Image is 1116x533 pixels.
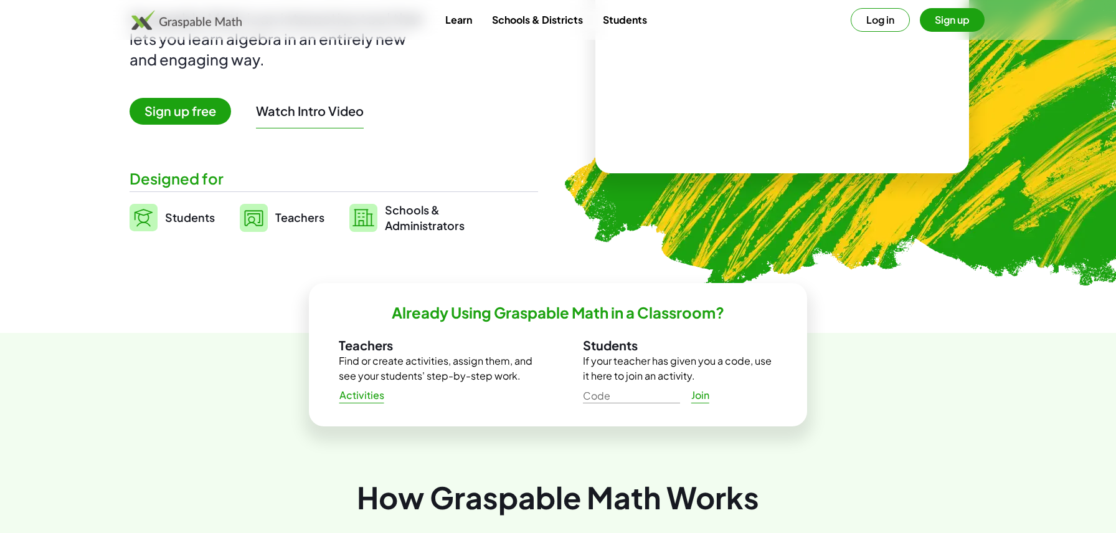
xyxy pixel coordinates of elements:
span: Activities [339,389,384,402]
h3: Students [583,337,777,353]
p: Find or create activities, assign them, and see your students' step-by-step work. [339,353,533,383]
img: svg%3e [130,204,158,231]
a: Students [593,8,657,31]
button: Sign up [920,8,985,32]
video: What is this? This is dynamic math notation. Dynamic math notation plays a central role in how Gr... [689,17,876,110]
h3: Teachers [339,337,533,353]
button: Log in [851,8,910,32]
span: Sign up free [130,98,231,125]
a: Schools & Districts [482,8,593,31]
span: Join [691,389,709,402]
div: Designed for [130,168,538,189]
p: If your teacher has given you a code, use it here to join an activity. [583,353,777,383]
a: Learn [435,8,482,31]
img: svg%3e [240,204,268,232]
span: Students [165,210,215,224]
a: Join [680,384,720,406]
a: Activities [329,384,394,406]
div: How Graspable Math Works [130,476,986,518]
span: Teachers [275,210,324,224]
span: Schools & Administrators [385,202,465,233]
button: Watch Intro Video [256,103,364,119]
a: Students [130,202,215,233]
img: svg%3e [349,204,377,232]
a: Teachers [240,202,324,233]
h2: Already Using Graspable Math in a Classroom? [392,303,724,322]
a: Schools &Administrators [349,202,465,233]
